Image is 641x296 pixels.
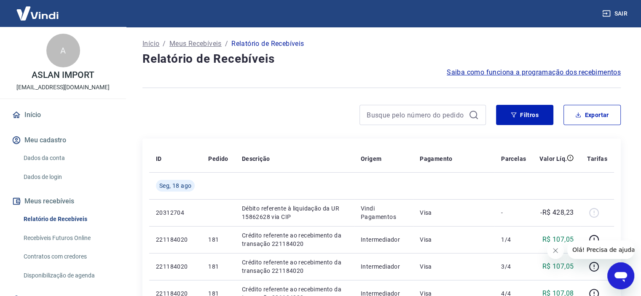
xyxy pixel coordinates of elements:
iframe: Mensagem da empresa [567,240,634,259]
p: Intermediador [361,235,406,244]
iframe: Botão para abrir a janela de mensagens [607,262,634,289]
h4: Relatório de Recebíveis [142,51,621,67]
p: [EMAIL_ADDRESS][DOMAIN_NAME] [16,83,110,92]
a: Início [142,39,159,49]
a: Dados da conta [20,149,116,167]
p: 221184020 [156,262,195,271]
p: -R$ 428,23 [540,208,574,218]
p: Relatório de Recebíveis [231,39,304,49]
button: Exportar [563,105,621,125]
p: Vindi Pagamentos [361,204,406,221]
span: Olá! Precisa de ajuda? [5,6,71,13]
button: Filtros [496,105,553,125]
span: Seg, 18 ago [159,181,191,190]
a: Contratos com credores [20,248,116,265]
p: Intermediador [361,262,406,271]
a: Recebíveis Futuros Online [20,229,116,247]
p: 181 [208,235,228,244]
p: Valor Líq. [539,155,567,163]
a: Saiba como funciona a programação dos recebimentos [447,67,621,77]
p: 3/4 [501,262,526,271]
a: Meus Recebíveis [169,39,222,49]
a: Relatório de Recebíveis [20,211,116,228]
p: Pagamento [420,155,453,163]
p: - [501,208,526,217]
p: Descrição [242,155,270,163]
p: Crédito referente ao recebimento da transação 221184020 [242,258,347,275]
p: Parcelas [501,155,526,163]
p: Débito referente à liquidação da UR 15862628 via CIP [242,204,347,221]
p: 221184020 [156,235,195,244]
input: Busque pelo número do pedido [367,109,465,121]
button: Sair [601,6,631,21]
p: 20312704 [156,208,195,217]
p: Tarifas [587,155,607,163]
p: R$ 107,05 [542,261,574,272]
p: / [163,39,166,49]
iframe: Fechar mensagem [547,242,564,259]
p: / [225,39,228,49]
a: Disponibilização de agenda [20,267,116,284]
button: Meus recebíveis [10,192,116,211]
p: Visa [420,235,488,244]
p: ID [156,155,162,163]
p: Visa [420,208,488,217]
button: Meu cadastro [10,131,116,149]
a: Início [10,106,116,124]
p: 181 [208,262,228,271]
a: Dados de login [20,168,116,186]
p: Crédito referente ao recebimento da transação 221184020 [242,231,347,248]
p: R$ 107,05 [542,235,574,245]
p: Pedido [208,155,228,163]
div: A [46,34,80,67]
p: Origem [361,155,381,163]
p: Visa [420,262,488,271]
p: ASLAN IMPORT [32,71,94,80]
p: 1/4 [501,235,526,244]
img: Vindi [10,0,65,26]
